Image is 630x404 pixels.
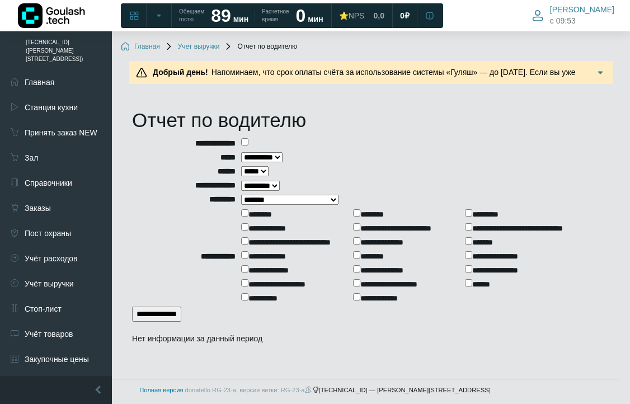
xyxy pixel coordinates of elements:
[262,8,289,24] span: Расчетное время
[339,11,365,21] div: ⭐
[11,379,619,401] footer: [TECHNICAL_ID] — [PERSON_NAME][STREET_ADDRESS]
[224,43,297,51] span: Отчет по водителю
[139,387,183,393] a: Полная версия
[132,333,610,345] p: Нет информации за данный период
[136,67,147,78] img: Предупреждение
[121,43,160,51] a: Главная
[132,109,610,132] h1: Отчет по водителю
[153,68,208,77] b: Добрый день!
[305,386,311,393] span: k8s-prod-3-2-0
[172,6,330,26] a: Обещаем гостю 89 мин Расчетное время 0 мин
[550,15,576,27] span: c 09:53
[550,4,614,15] span: [PERSON_NAME]
[393,6,416,26] a: 0 ₽
[595,67,606,78] img: Подробнее
[525,2,621,29] button: [PERSON_NAME] c 09:53
[164,43,220,51] a: Учет выручки
[18,3,85,28] img: Логотип компании Goulash.tech
[405,11,410,21] span: ₽
[332,6,391,26] a: ⭐NPS 0,0
[185,387,313,393] span: donatello RG-23-a, версия ветки: RG-23-a
[400,11,405,21] span: 0
[179,8,204,24] span: Обещаем гостю
[149,68,576,100] span: Напоминаем, что срок оплаты счёта за использование системы «Гуляш» — до [DATE]. Если вы уже произ...
[211,6,231,26] strong: 89
[308,15,323,24] span: мин
[349,11,365,20] span: NPS
[373,11,384,21] span: 0,0
[296,6,306,26] strong: 0
[233,15,248,24] span: мин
